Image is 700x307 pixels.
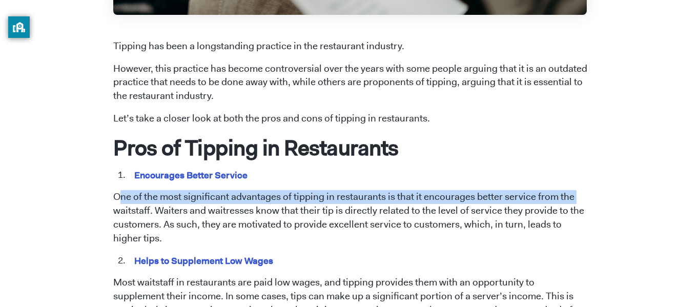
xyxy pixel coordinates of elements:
[113,39,587,53] p: Tipping has been a longstanding practice in the restaurant industry.
[113,62,587,104] p: However, this practice has become controversial over the years with some people arguing that it i...
[133,167,250,183] mark: Encourages Better Service
[113,190,587,245] p: One of the most significant advantages of tipping in restaurants is that it encourages better ser...
[113,112,587,126] p: Let’s take a closer look at both the pros and cons of tipping in restaurants.
[113,134,587,161] h1: Pros of Tipping in Restaurants
[133,253,275,269] mark: Helps to Supplement Low Wages
[8,16,30,38] button: privacy banner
